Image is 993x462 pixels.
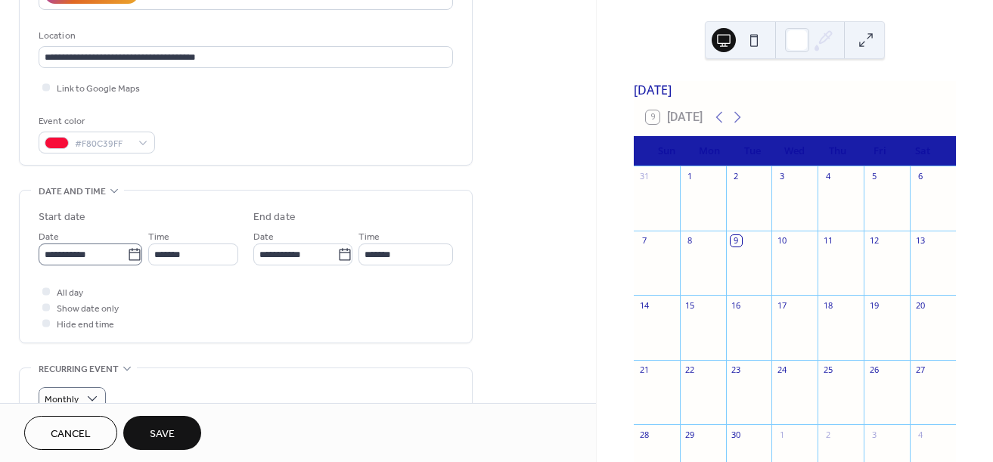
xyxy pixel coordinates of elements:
[868,235,880,247] div: 12
[731,136,773,166] div: Tue
[776,235,787,247] div: 10
[868,299,880,311] div: 19
[51,426,91,442] span: Cancel
[776,364,787,376] div: 24
[39,229,59,245] span: Date
[75,136,131,152] span: #F80C39FF
[822,299,833,311] div: 18
[914,171,926,182] div: 6
[914,429,926,440] div: 4
[684,429,696,440] div: 29
[684,171,696,182] div: 1
[822,171,833,182] div: 4
[253,229,274,245] span: Date
[684,235,696,247] div: 8
[57,317,114,333] span: Hide end time
[731,364,742,376] div: 23
[634,81,956,99] div: [DATE]
[39,184,106,200] span: Date and time
[638,364,650,376] div: 21
[858,136,901,166] div: Fri
[148,229,169,245] span: Time
[688,136,731,166] div: Mon
[638,171,650,182] div: 31
[822,235,833,247] div: 11
[731,299,742,311] div: 16
[638,235,650,247] div: 7
[57,301,119,317] span: Show date only
[868,171,880,182] div: 5
[45,391,79,408] span: Monthly
[731,171,742,182] div: 2
[684,364,696,376] div: 22
[39,28,450,44] div: Location
[914,235,926,247] div: 13
[868,364,880,376] div: 26
[914,299,926,311] div: 20
[822,364,833,376] div: 25
[731,429,742,440] div: 30
[57,81,140,97] span: Link to Google Maps
[776,171,787,182] div: 3
[868,429,880,440] div: 3
[776,299,787,311] div: 17
[24,416,117,450] button: Cancel
[123,416,201,450] button: Save
[914,364,926,376] div: 27
[646,136,688,166] div: Sun
[358,229,380,245] span: Time
[39,361,119,377] span: Recurring event
[253,209,296,225] div: End date
[638,429,650,440] div: 28
[39,209,85,225] div: Start date
[638,299,650,311] div: 14
[816,136,858,166] div: Thu
[774,136,816,166] div: Wed
[150,426,175,442] span: Save
[39,113,152,129] div: Event color
[822,429,833,440] div: 2
[731,235,742,247] div: 9
[776,429,787,440] div: 1
[901,136,944,166] div: Sat
[684,299,696,311] div: 15
[57,285,83,301] span: All day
